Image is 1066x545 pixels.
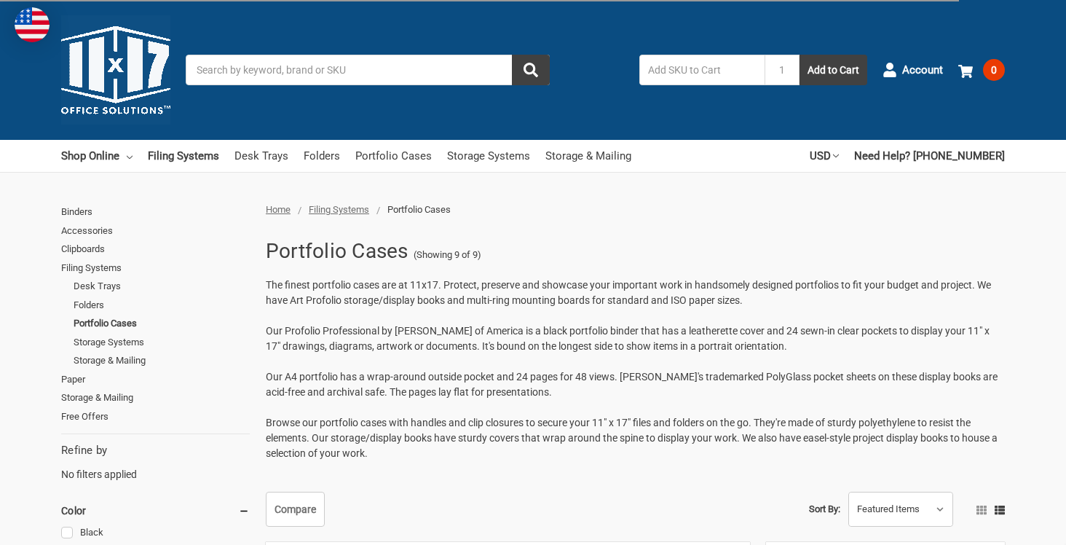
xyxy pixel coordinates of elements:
a: Binders [61,203,250,221]
a: USD [810,140,839,172]
h5: Refine by [61,442,250,459]
a: 0 [958,51,1005,89]
span: (Showing 9 of 9) [414,248,481,262]
a: Storage & Mailing [74,351,250,370]
span: Browse our portfolio cases with handles and clip closures to secure your 11" x 17" files and fold... [266,417,998,459]
a: Desk Trays [234,140,288,172]
img: duty and tax information for United States [15,7,50,42]
a: Paper [61,370,250,389]
a: Storage Systems [74,333,250,352]
span: Our Profolio Professional by [PERSON_NAME] of America is a black portfolio binder that has a leat... [266,325,990,352]
span: Portfolio Cases [387,204,451,215]
a: Storage & Mailing [61,388,250,407]
span: Our A4 portfolio has a wrap-around outside pocket and 24 pages for 48 views. [PERSON_NAME]'s trad... [266,371,998,398]
a: Need Help? [PHONE_NUMBER] [854,140,1005,172]
div: No filters applied [61,442,250,482]
span: 0 [983,59,1005,81]
button: Add to Cart [799,55,867,85]
a: Desk Trays [74,277,250,296]
a: Storage & Mailing [545,140,631,172]
a: Black [61,523,250,543]
span: The finest portfolio cases are at 11x17. Protect, preserve and showcase your important work in ha... [266,279,991,306]
span: Account [902,62,943,79]
a: Accessories [61,221,250,240]
a: Filing Systems [309,204,369,215]
a: Clipboards [61,240,250,259]
a: Filing Systems [148,140,219,172]
a: Storage Systems [447,140,530,172]
a: Compare [266,492,325,527]
a: Free Offers [61,407,250,426]
input: Add SKU to Cart [639,55,765,85]
a: Filing Systems [61,259,250,278]
a: Folders [304,140,340,172]
h1: Portfolio Cases [266,232,408,270]
a: Portfolio Cases [355,140,432,172]
a: Portfolio Cases [74,314,250,333]
a: Account [883,51,943,89]
a: Shop Online [61,140,133,172]
input: Search by keyword, brand or SKU [186,55,550,85]
a: Folders [74,296,250,315]
a: Home [266,204,291,215]
h5: Color [61,502,250,519]
label: Sort By: [809,498,840,520]
img: 11x17.com [61,15,170,125]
